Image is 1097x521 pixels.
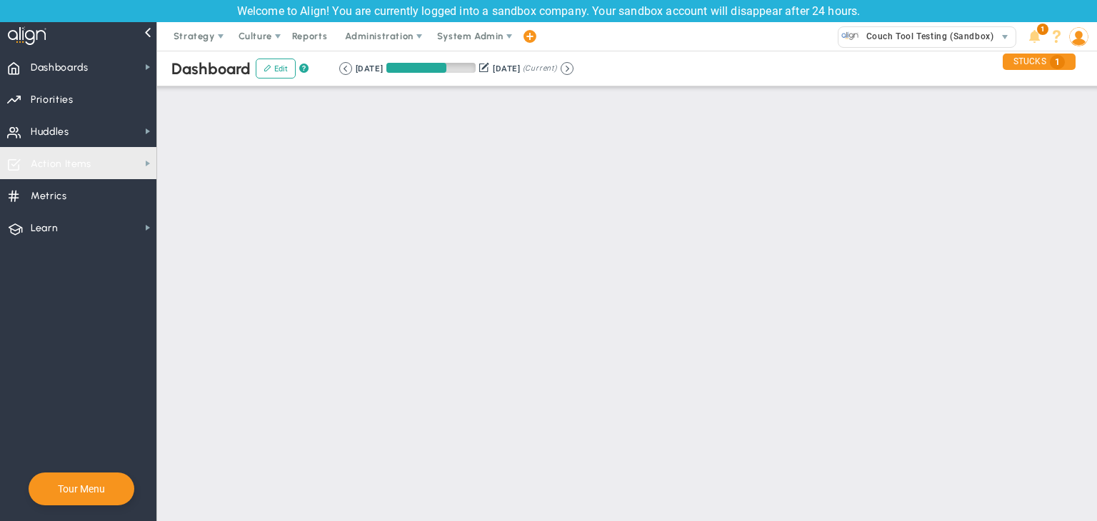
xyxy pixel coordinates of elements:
span: select [995,27,1016,47]
span: Culture [239,31,272,41]
span: Strategy [174,31,215,41]
button: Go to previous period [339,62,352,75]
img: 33465.Company.photo [841,27,859,45]
span: Dashboard [171,59,251,79]
li: Help & Frequently Asked Questions (FAQ) [1046,22,1068,51]
span: System Admin [437,31,504,41]
div: Period Progress: 67% Day 61 of 90 with 29 remaining. [386,63,476,73]
img: 64089.Person.photo [1069,27,1088,46]
span: Learn [31,213,58,243]
span: 1 [1037,24,1048,35]
span: Priorities [31,85,74,115]
span: Couch Tool Testing (Sandbox) [859,27,993,46]
div: [DATE] [356,62,383,75]
span: Reports [285,22,335,51]
span: Metrics [31,181,67,211]
button: Go to next period [561,62,573,75]
button: Edit [256,59,296,79]
button: Tour Menu [54,482,109,495]
span: Dashboards [31,53,89,83]
span: (Current) [523,62,557,75]
li: Announcements [1023,22,1046,51]
span: 1 [1050,55,1065,69]
div: [DATE] [493,62,520,75]
span: Action Items [31,149,91,179]
span: Huddles [31,117,69,147]
span: Administration [345,31,413,41]
div: STUCKS [1003,54,1076,70]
